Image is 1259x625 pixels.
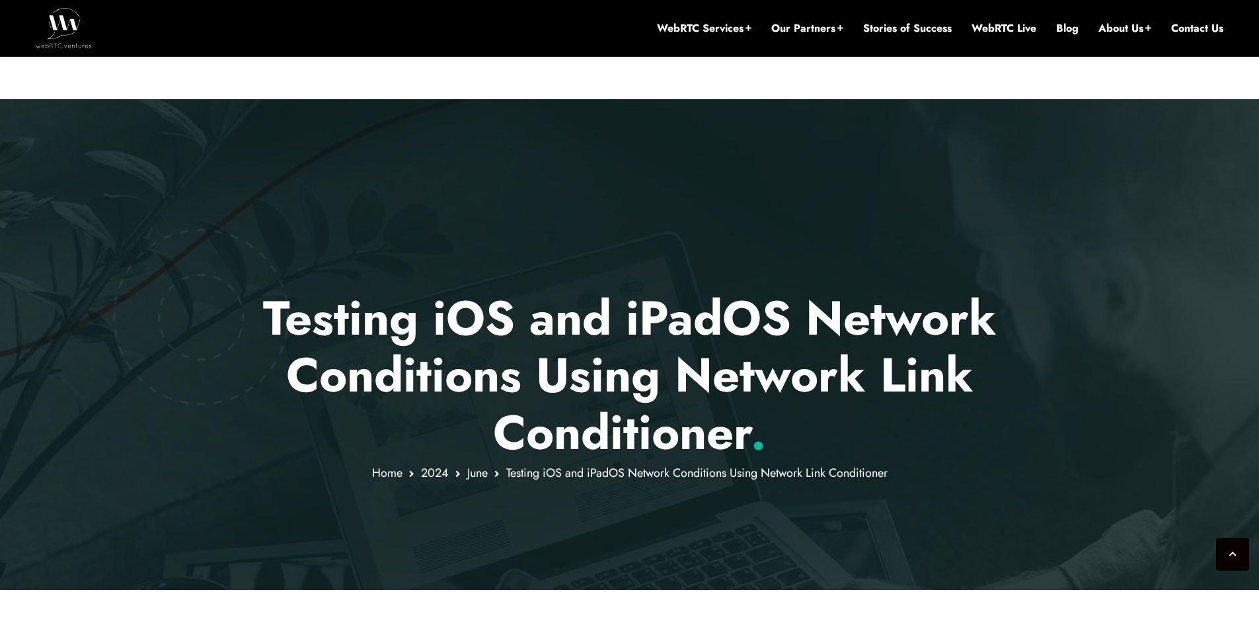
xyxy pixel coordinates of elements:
a: Our Partners [771,21,843,36]
span: . [751,398,766,467]
a: About Us [1098,21,1151,36]
a: Contact Us [1171,21,1223,36]
a: June [467,464,488,481]
a: Home [372,464,402,481]
a: Stories of Success [863,21,952,36]
a: Blog [1056,21,1079,36]
a: 2024 [421,464,449,481]
span: Testing iOS and iPadOS Network Conditions Using Network Link Conditioner [506,464,888,481]
a: WebRTC Live [972,21,1036,36]
p: Testing iOS and iPadOS Network Conditions Using Network Link Conditioner [243,290,1016,461]
a: WebRTC Services [657,21,751,36]
img: WebRTC.ventures [36,8,92,48]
